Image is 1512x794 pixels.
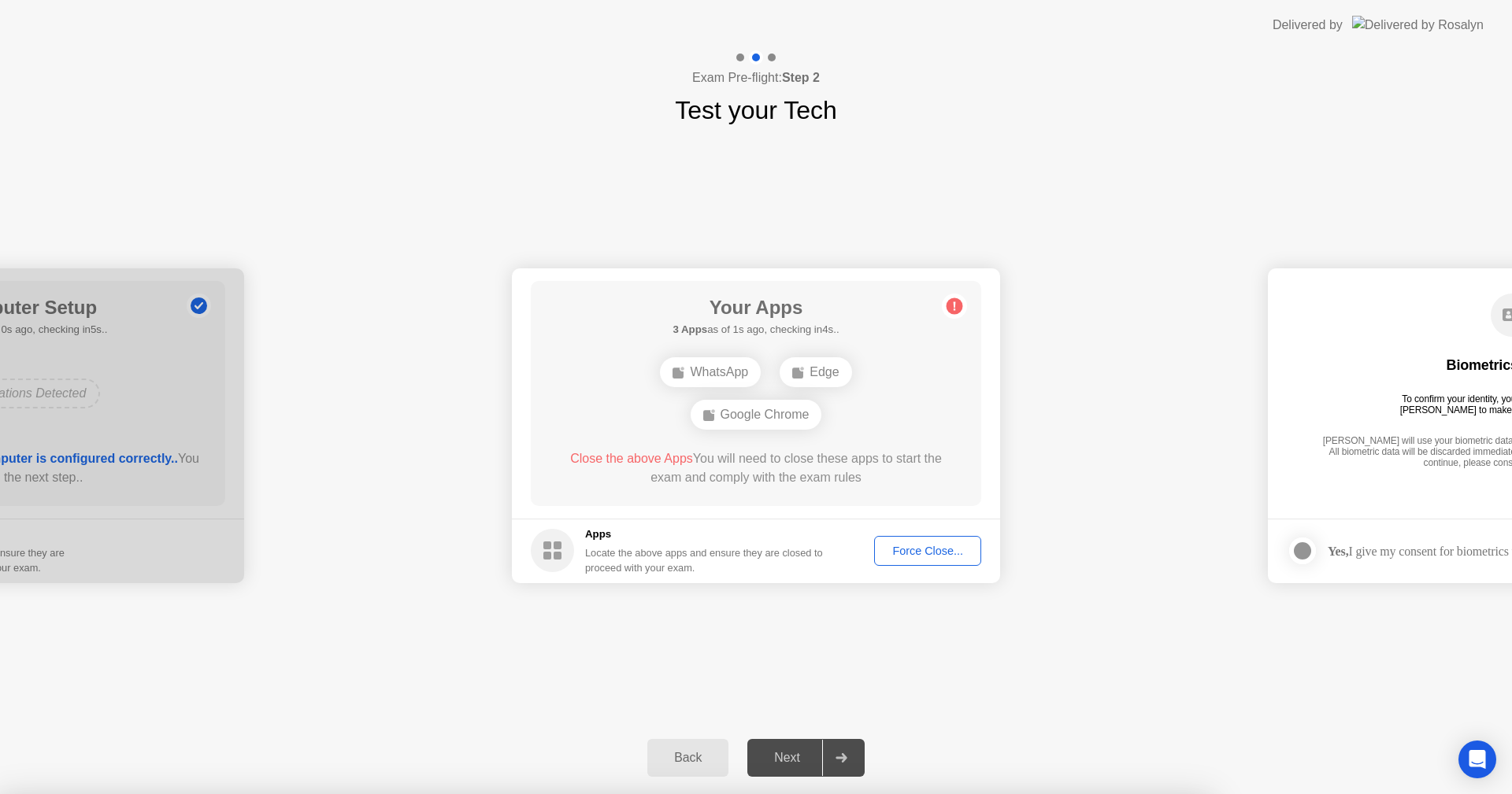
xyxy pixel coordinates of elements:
[1352,16,1484,34] img: Delivered by Rosalyn
[782,71,820,84] b: Step 2
[585,545,824,575] div: Locate the above apps and ensure they are closed to proceed with your exam.
[554,449,959,487] div: You will need to close these apps to start the exam and comply with the exam rules
[1458,740,1496,778] div: Open Intercom Messenger
[673,294,839,322] h1: Your Apps
[1328,545,1348,558] strong: Yes,
[752,751,822,765] div: Next
[692,68,820,87] h4: Exam Pre-flight:
[652,751,724,765] div: Back
[585,526,824,542] h5: Apps
[570,452,693,465] span: Close the above Apps
[880,545,976,557] div: Force Close...
[675,91,837,129] h1: Test your Tech
[780,357,851,387] div: Edge
[691,400,822,430] div: Google Chrome
[660,357,761,387] div: WhatsApp
[673,323,707,335] b: 3 Apps
[673,322,839,338] h5: as of 1s ago, checking in4s..
[1273,16,1343,35] div: Delivered by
